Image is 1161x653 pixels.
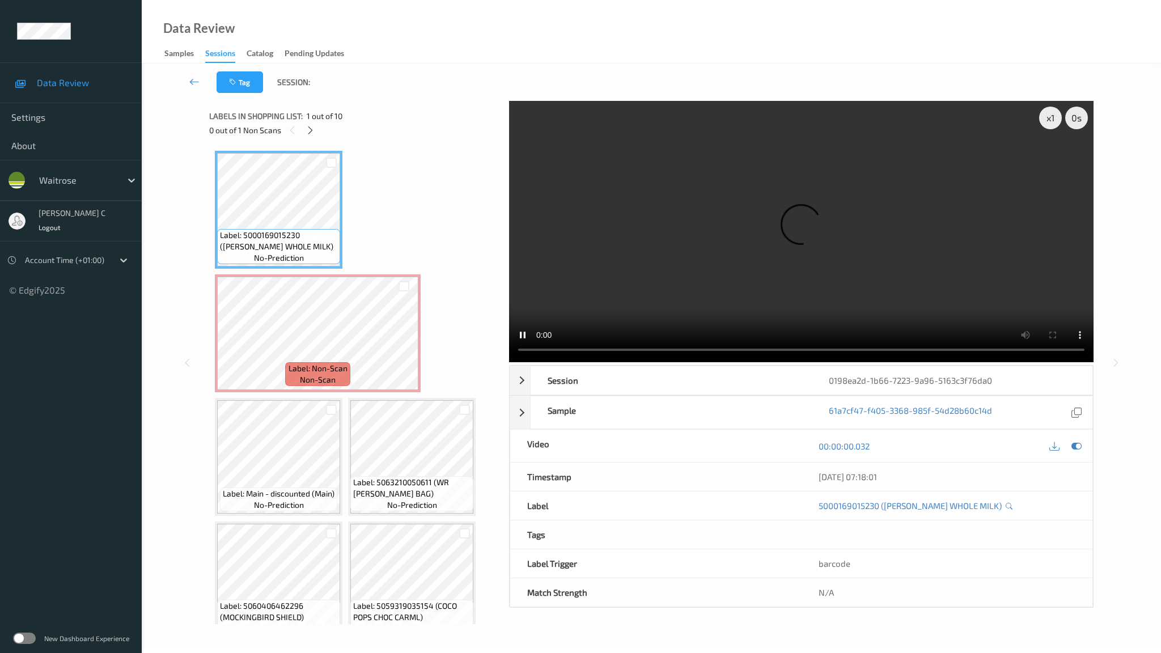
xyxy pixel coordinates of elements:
span: Labels in shopping list: [209,111,303,122]
span: Label: Main - discounted (Main) [223,488,334,499]
span: 1 out of 10 [307,111,342,122]
div: Tags [510,520,801,549]
a: Pending Updates [285,46,355,62]
span: no-prediction [254,499,304,511]
div: Pending Updates [285,48,344,62]
span: Label: 5060406462296 (MOCKINGBIRD SHIELD) [220,600,337,623]
div: Sample [531,396,811,429]
div: Session [531,366,811,395]
div: Sessions [205,48,235,63]
a: Catalog [247,46,285,62]
div: Match Strength [510,578,801,607]
div: Label [510,491,801,520]
div: Catalog [247,48,273,62]
div: Samples [164,48,194,62]
span: Label: Non-Scan [289,363,348,374]
div: 0 out of 1 Non Scans [209,123,501,137]
div: Data Review [163,23,235,34]
span: no-prediction [254,252,304,264]
span: Label: 5000169015230 ([PERSON_NAME] WHOLE MILK) [220,230,337,252]
div: Label Trigger [510,549,801,578]
span: no-prediction [387,623,437,634]
div: 0198ea2d-1b66-7223-9a96-5163c3f76da0 [812,366,1092,395]
span: non-scan [300,374,336,385]
a: 5000169015230 ([PERSON_NAME] WHOLE MILK) [819,500,1002,511]
span: Label: 5059319035154 (COCO POPS CHOC CARML) [353,600,471,623]
div: 0 s [1065,107,1088,129]
a: 61a7cf47-f405-3368-985f-54d28b60c14d [829,405,992,420]
a: Samples [164,46,205,62]
div: Timestamp [510,463,801,491]
div: Sample61a7cf47-f405-3368-985f-54d28b60c14d [510,396,1093,429]
span: no-prediction [387,499,437,511]
div: N/A [802,578,1092,607]
div: barcode [802,549,1092,578]
div: x 1 [1039,107,1062,129]
span: no-prediction [254,623,304,634]
div: [DATE] 07:18:01 [819,471,1075,482]
div: Session0198ea2d-1b66-7223-9a96-5163c3f76da0 [510,366,1093,395]
a: Sessions [205,46,247,63]
span: Label: 5063210050611 (WR [PERSON_NAME] BAG) [353,477,471,499]
a: 00:00:00.032 [819,440,870,452]
span: Session: [277,77,310,88]
div: Video [510,430,801,462]
button: Tag [217,71,263,93]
